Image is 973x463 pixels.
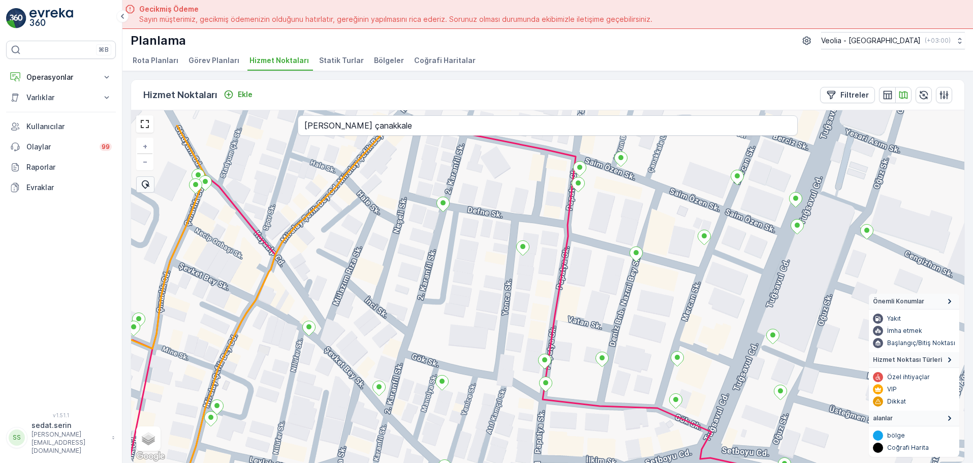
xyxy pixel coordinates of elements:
span: + [143,142,147,150]
p: Evraklar [26,182,112,193]
span: Bölgeler [374,55,404,66]
a: Kullanıcılar [6,116,116,137]
a: Olaylar99 [6,137,116,157]
p: Yakıt [887,315,901,323]
p: Coğrafi Harita [887,444,929,452]
div: [DATE] [DATE] you use ruffle! [4,4,829,13]
p: [PERSON_NAME][EMAIL_ADDRESS][DOMAIN_NAME] [32,430,107,455]
p: sedat.serin [32,420,107,430]
button: Veolia - [GEOGRAPHIC_DATA](+03:00) [821,32,965,49]
a: Yakınlaştır [137,139,152,154]
button: Filtreler [820,87,875,103]
p: Kullanıcılar [26,121,112,132]
p: Raporlar [26,162,112,172]
button: Varlıklar [6,87,116,108]
a: Raporlar [6,157,116,177]
span: Hizmet Noktaları [249,55,309,66]
button: Ekle [219,88,257,101]
span: v 1.51.1 [6,412,116,418]
a: Layers [137,427,160,450]
p: bölge [887,431,905,440]
p: ⌘B [99,46,109,54]
a: Evraklar [6,177,116,198]
img: Google [134,450,167,463]
span: Önemli Konumlar [873,297,924,305]
p: Başlangıç/Bitiş Noktası [887,339,955,347]
p: VIP [887,385,897,393]
span: Sayın müşterimiz, gecikmiş ödemenizin olduğunu hatırlatır, gereğinin yapılmasını rica ederiz. Sor... [139,14,652,24]
p: Operasyonlar [26,72,96,82]
p: İmha etmek [887,327,922,335]
p: Ekle [238,89,253,100]
span: Rota Planları [133,55,178,66]
summary: Önemli Konumlar [869,294,959,310]
img: logo_light-DOdMpM7g.png [29,8,73,28]
summary: alanlar [869,411,959,426]
p: ( +03:00 ) [925,37,951,45]
button: SSsedat.serin[PERSON_NAME][EMAIL_ADDRESS][DOMAIN_NAME] [6,420,116,455]
a: View Fullscreen [137,116,152,132]
p: Filtreler [840,90,869,100]
a: Uzaklaştır [137,154,152,169]
summary: Hizmet Noktası Türleri [869,352,959,368]
span: Coğrafi Haritalar [414,55,476,66]
img: logo [6,8,26,28]
input: Adres veya hizmet noktası arayın [298,115,798,136]
span: − [143,157,148,166]
p: Olaylar [26,142,93,152]
span: Statik Turlar [319,55,364,66]
p: Dikkat [887,397,906,406]
p: Hizmet Noktaları [143,88,217,102]
span: Görev Planları [189,55,239,66]
span: alanlar [873,414,893,422]
a: Bu bölgeyi Google Haritalar'da açın (yeni pencerede açılır) [134,450,167,463]
p: Planlama [131,33,186,49]
p: Varlıklar [26,92,96,103]
p: Veolia - [GEOGRAPHIC_DATA] [821,36,921,46]
p: 99 [102,143,110,151]
div: Toplu Seçim [136,176,154,193]
div: SS [9,429,25,446]
button: Operasyonlar [6,67,116,87]
p: Özel ihtiyaçlar [887,373,930,381]
span: Hizmet Noktası Türleri [873,356,942,364]
span: Gecikmiş Ödeme [139,4,652,14]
